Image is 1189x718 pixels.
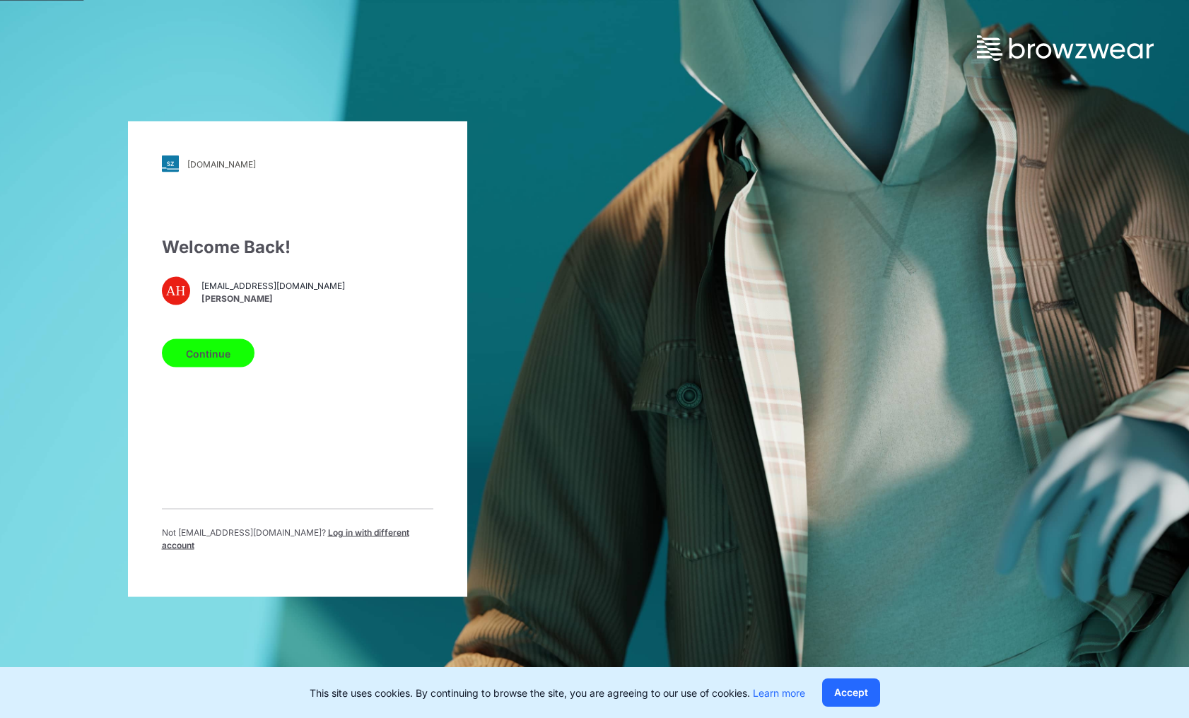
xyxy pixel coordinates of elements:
a: [DOMAIN_NAME] [162,155,433,172]
div: [DOMAIN_NAME] [187,158,256,169]
p: This site uses cookies. By continuing to browse the site, you are agreeing to our use of cookies. [310,685,805,700]
img: browzwear-logo.73288ffb.svg [977,35,1154,61]
img: svg+xml;base64,PHN2ZyB3aWR0aD0iMjgiIGhlaWdodD0iMjgiIHZpZXdCb3g9IjAgMCAyOCAyOCIgZmlsbD0ibm9uZSIgeG... [162,155,179,172]
div: AH [162,277,190,305]
button: Continue [162,339,254,367]
span: [EMAIL_ADDRESS][DOMAIN_NAME] [201,279,345,292]
span: [PERSON_NAME] [201,292,345,305]
button: Accept [822,678,880,707]
p: Not [EMAIL_ADDRESS][DOMAIN_NAME] ? [162,526,433,552]
a: Learn more [753,687,805,699]
div: Welcome Back! [162,235,433,260]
